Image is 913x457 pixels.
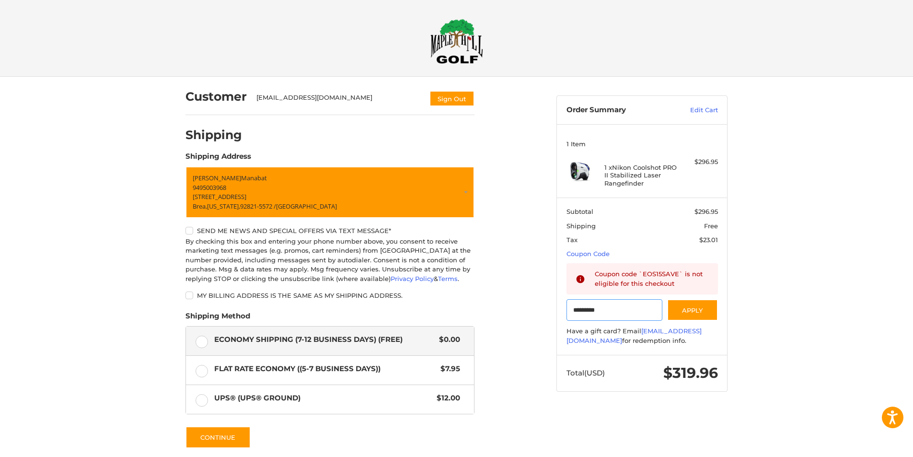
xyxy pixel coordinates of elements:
[193,202,207,211] span: Brea,
[193,183,226,192] span: 9495003968
[566,327,718,345] div: Have a gift card? Email for redemption info.
[276,202,337,211] span: [GEOGRAPHIC_DATA]
[207,202,240,211] span: [US_STATE],
[214,363,436,375] span: Flat Rate Economy ((5-7 Business Days))
[193,192,246,201] span: [STREET_ADDRESS]
[438,275,458,282] a: Terms
[566,236,578,244] span: Tax
[185,89,247,104] h2: Customer
[214,393,432,404] span: UPS® (UPS® Ground)
[566,368,605,377] span: Total (USD)
[185,311,250,326] legend: Shipping Method
[566,140,718,148] h3: 1 Item
[694,208,718,215] span: $296.95
[604,164,678,187] h4: 1 x Nikon Coolshot PRO II Stabilized Laser Rangefinder
[185,227,474,234] label: Send me news and special offers via text message*
[595,270,709,288] div: Coupon code `EOS15SAVE` is not eligible for this checkout
[185,426,251,448] button: Continue
[185,128,242,142] h2: Shipping
[256,93,420,106] div: [EMAIL_ADDRESS][DOMAIN_NAME]
[436,363,460,375] span: $7.95
[566,299,663,321] input: Gift Certificate or Coupon Code
[434,334,460,345] span: $0.00
[240,202,276,211] span: 92821-5572 /
[699,236,718,244] span: $23.01
[241,174,267,182] span: Manabat
[432,393,460,404] span: $12.00
[704,222,718,230] span: Free
[566,105,670,115] h3: Order Summary
[391,275,434,282] a: Privacy Policy
[185,292,474,299] label: My billing address is the same as my shipping address.
[185,237,474,284] div: By checking this box and entering your phone number above, you consent to receive marketing text ...
[566,250,610,258] a: Coupon Code
[185,151,251,166] legend: Shipping Address
[214,334,435,345] span: Economy Shipping (7-12 Business Days) (Free)
[680,157,718,167] div: $296.95
[663,364,718,382] span: $319.96
[670,105,718,115] a: Edit Cart
[430,19,483,64] img: Maple Hill Golf
[566,222,596,230] span: Shipping
[566,327,702,344] a: [EMAIL_ADDRESS][DOMAIN_NAME]
[667,299,718,321] button: Apply
[566,208,593,215] span: Subtotal
[429,91,474,106] button: Sign Out
[193,174,241,182] span: [PERSON_NAME]
[185,166,474,218] a: Enter or select a different address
